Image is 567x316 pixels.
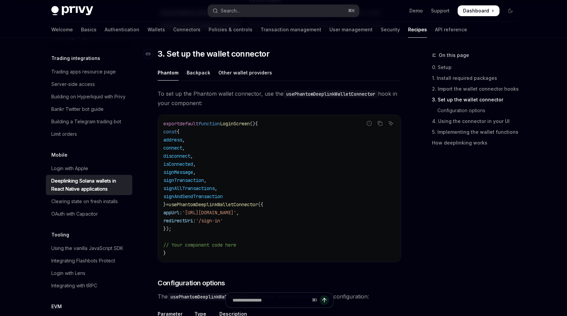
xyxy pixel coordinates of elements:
[46,91,132,103] a: Building on Hyperliquid with Privy
[187,65,210,81] div: Backpack
[46,195,132,208] a: Clearing state on fresh installs
[431,7,450,14] a: Support
[255,121,258,127] span: {
[169,201,258,208] span: usePhantomDeeplinkWalletConnector
[204,177,207,183] span: ,
[182,145,185,151] span: ,
[163,145,182,151] span: connect
[51,231,69,239] h5: Tooling
[46,208,132,220] a: OAuth with Capacitor
[46,280,132,292] a: Integrating with tRPC
[190,153,193,159] span: ,
[163,242,236,248] span: // Your component code here
[158,89,401,108] span: To set up the Phantom wallet connector, use the hook in your component:
[147,22,165,38] a: Wallets
[182,137,185,143] span: ,
[163,185,215,191] span: signAllTransactions
[432,62,521,73] a: 0. Setup
[51,151,67,159] h5: Mobile
[163,169,193,175] span: signMessage
[163,129,177,135] span: const
[51,303,62,311] h5: EVM
[51,269,85,277] div: Login with Lens
[215,185,217,191] span: ,
[163,121,180,127] span: export
[381,22,400,38] a: Security
[144,49,158,59] a: Navigate to header
[51,197,118,206] div: Clearing state on fresh installs
[46,162,132,175] a: Login with Apple
[458,5,500,16] a: Dashboard
[320,295,329,305] button: Send message
[46,242,132,254] a: Using the vanilla JavaScript SDK
[435,22,467,38] a: API reference
[439,51,469,59] span: On this page
[432,94,521,105] a: 3. Set up the wallet connector
[163,137,182,143] span: address
[105,22,139,38] a: Authentication
[432,137,521,148] a: How deeplinking works
[51,54,100,62] h5: Trading integrations
[432,105,521,116] a: Configuration options
[329,22,373,38] a: User management
[221,7,240,15] div: Search...
[51,118,121,126] div: Building a Telegram trading bot
[220,121,250,127] span: LoginScreen
[51,130,77,138] div: Limit orders
[51,257,115,265] div: Integrating Flashbots Protect
[198,121,220,127] span: function
[365,119,374,128] button: Report incorrect code
[163,177,204,183] span: signTransaction
[180,121,198,127] span: default
[432,84,521,94] a: 2. Import the wallet connector hooks
[409,7,423,14] a: Demo
[46,175,132,195] a: Deeplinking Solana wallets in React Native applications
[46,255,132,267] a: Integrating Flashbots Protect
[163,250,166,256] span: }
[233,293,309,308] input: Ask a question...
[258,201,263,208] span: ({
[376,119,384,128] button: Copy the contents from the code block
[163,201,166,208] span: }
[51,210,98,218] div: OAuth with Capacitor
[261,22,321,38] a: Transaction management
[46,116,132,128] a: Building a Telegram trading bot
[163,153,190,159] span: disconnect
[177,129,180,135] span: {
[250,121,255,127] span: ()
[432,73,521,84] a: 1. Install required packages
[182,210,236,216] span: '[URL][DOMAIN_NAME]'
[81,22,97,38] a: Basics
[163,218,196,224] span: redirectUri:
[163,226,171,232] span: });
[46,103,132,115] a: Bankr Twitter bot guide
[51,105,104,113] div: Bankr Twitter bot guide
[46,128,132,140] a: Limit orders
[51,282,97,290] div: Integrating with tRPC
[193,161,196,167] span: ,
[348,8,355,13] span: ⌘ K
[51,177,128,193] div: Deeplinking Solana wallets in React Native applications
[51,164,88,172] div: Login with Apple
[46,78,132,90] a: Server-side access
[51,68,116,76] div: Trading apps resource page
[163,161,193,167] span: isConnected
[166,201,169,208] span: =
[505,5,516,16] button: Toggle dark mode
[51,93,126,101] div: Building on Hyperliquid with Privy
[173,22,200,38] a: Connectors
[208,5,359,17] button: Open search
[163,210,182,216] span: appUrl:
[218,65,272,81] div: Other wallet providers
[51,22,73,38] a: Welcome
[209,22,252,38] a: Policies & controls
[51,80,95,88] div: Server-side access
[46,267,132,279] a: Login with Lens
[408,22,427,38] a: Recipes
[51,6,93,15] img: dark logo
[463,7,489,14] span: Dashboard
[46,66,132,78] a: Trading apps resource page
[283,90,378,98] code: usePhantomDeeplinkWalletConnector
[432,127,521,137] a: 5. Implementing the wallet functions
[196,218,223,224] span: '/sign-in'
